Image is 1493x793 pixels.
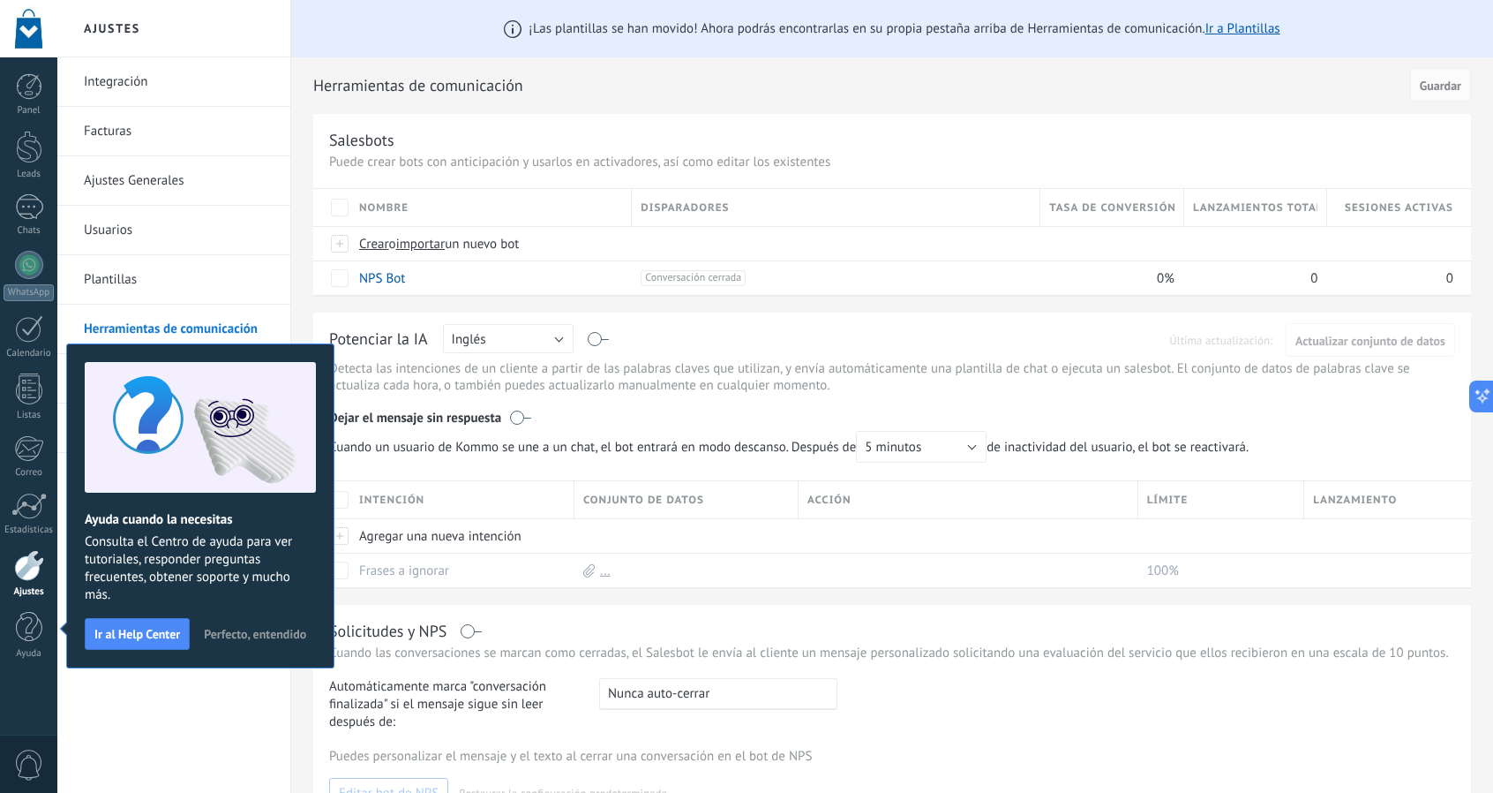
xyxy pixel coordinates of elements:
[329,645,1455,661] p: Cuando las conversaciones se marcan como cerradas, el Salesbot le envía al cliente un mensaje per...
[529,20,1279,37] span: ¡Las plantillas se han movido! Ahora podrás encontrarlas en su propia pestaña arriba de Herramien...
[1193,200,1318,216] span: Lanzamientos totales
[329,154,1455,170] p: Puede crear bots con anticipación y usarlos en activadores, así como editar los existentes
[57,305,290,354] li: Herramientas de comunicación
[1410,68,1471,102] button: Guardar
[1345,200,1453,216] span: Sesiones activas
[329,431,1258,463] span: de inactividad del usuario, el bot se reactivará.
[359,270,405,287] a: NPS Bot
[608,685,709,702] span: Nunca auto-cerrar
[329,621,446,641] div: Solicitudes y NPS
[329,397,1455,431] div: Dejar el mensaje sin respuesta
[600,563,611,579] a: ...
[865,439,921,456] span: 5 minutos
[4,648,55,660] div: Ayuda
[856,431,987,463] button: 5 minutos
[329,678,583,731] span: Automáticamente marca "conversación finalizada" si el mensaje sigue sin leer después de:
[4,410,55,421] div: Listas
[85,511,316,528] h2: Ayuda cuando la necesitas
[1184,261,1319,295] div: 0
[4,348,55,359] div: Calendario
[57,255,290,305] li: Plantillas
[4,105,55,117] div: Panel
[313,68,1404,103] h2: Herramientas de comunicación
[4,225,55,237] div: Chats
[1049,200,1174,216] span: Tasa de conversión
[583,492,704,509] span: Conjunto de datos
[359,492,424,509] span: Intención
[1157,270,1174,287] span: 0%
[329,748,1455,765] p: Puedes personalizar el mensaje y el texto al cerrar una conversación en el bot de NPS
[807,492,852,509] span: Acción
[443,324,574,353] button: Inglés
[4,467,55,479] div: Correo
[84,156,273,206] a: Ajustes Generales
[1310,270,1317,287] span: 0
[204,628,306,640] span: Perfecto, entendido
[1040,261,1175,295] div: 0%
[84,57,273,107] a: Integración
[4,586,55,598] div: Ajustes
[1446,270,1453,287] span: 0
[396,236,446,253] span: importar
[4,169,55,180] div: Leads
[1327,261,1453,295] div: 0
[94,628,180,640] span: Ir al Help Center
[1138,554,1296,587] div: 100%
[84,305,273,354] a: Herramientas de comunicación
[57,206,290,255] li: Usuarios
[389,236,396,253] span: o
[641,270,746,286] span: Conversación cerrada
[641,200,729,216] span: Disparadores
[85,618,190,650] button: Ir al Help Center
[1313,492,1397,509] span: Lanzamiento
[84,206,273,255] a: Usuarios
[329,431,987,463] span: Cuando un usuario de Kommo se une a un chat, el bot entrará en modo descanso. Después de
[1420,79,1461,92] span: Guardar
[359,563,449,579] a: Frases a ignorar
[84,107,273,156] a: Facturas
[4,525,55,536] div: Estadísticas
[1147,492,1189,509] span: Límite
[85,533,316,604] span: Consulta el Centro de ayuda para ver tutoriales, responder preguntas frecuentes, obtener soporte ...
[57,57,290,107] li: Integración
[359,200,409,216] span: Nombre
[1205,20,1280,37] a: Ir a Plantillas
[445,236,519,253] span: un nuevo bot
[196,621,314,647] button: Perfecto, entendido
[329,130,394,150] div: Salesbots
[329,329,428,351] div: Potenciar la IA
[4,284,54,301] div: WhatsApp
[350,519,566,553] div: Agregar una nueva intención
[84,255,273,305] a: Plantillas
[57,156,290,206] li: Ajustes Generales
[359,236,389,253] span: Crear
[1147,563,1179,579] span: 100%
[329,360,1455,394] p: Detecta las intenciones de un cliente a partir de las palabras claves que utilizan, y envía autom...
[57,107,290,156] li: Facturas
[452,331,486,348] span: Inglés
